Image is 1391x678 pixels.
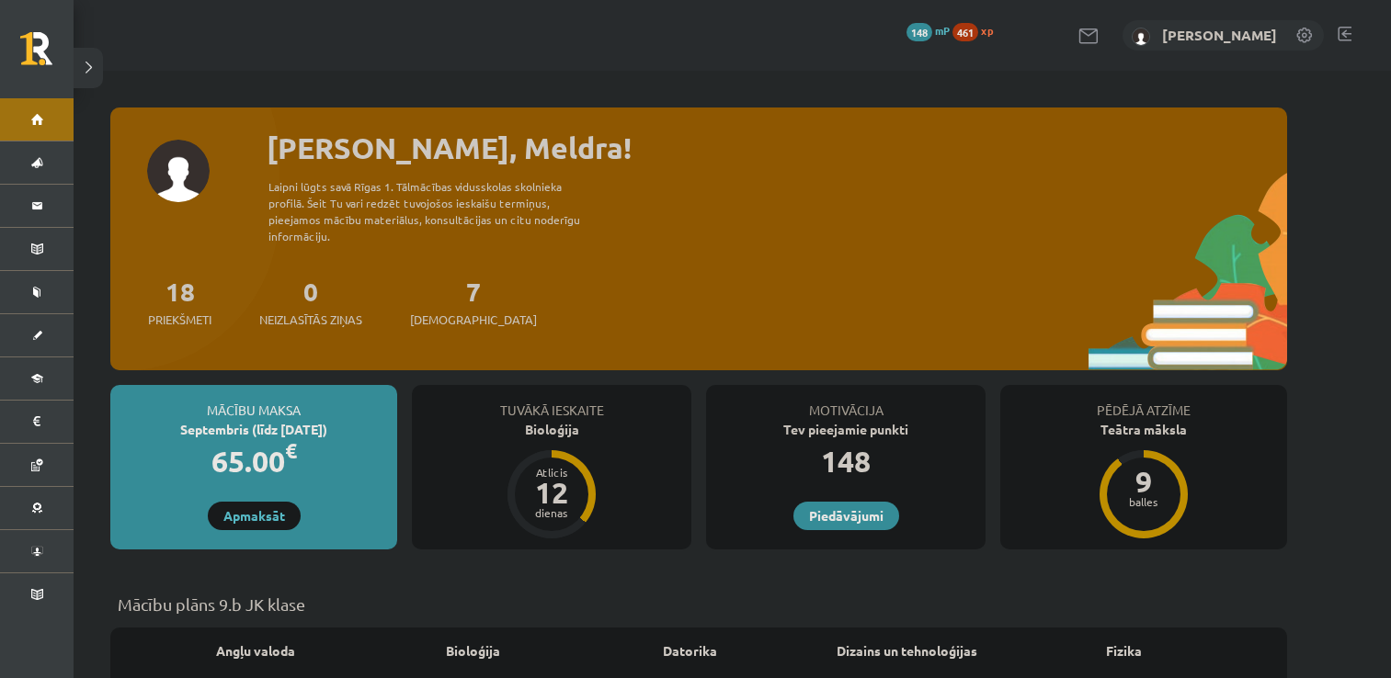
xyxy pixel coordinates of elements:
[410,275,537,329] a: 7[DEMOGRAPHIC_DATA]
[208,502,301,530] a: Apmaksāt
[412,420,691,541] a: Bioloģija Atlicis 12 dienas
[524,467,579,478] div: Atlicis
[935,23,950,38] span: mP
[1000,420,1287,439] div: Teātra māksla
[1132,28,1150,46] img: Meldra Mežvagare
[410,311,537,329] span: [DEMOGRAPHIC_DATA]
[267,126,1287,170] div: [PERSON_NAME], Meldra!
[837,641,977,661] a: Dizains un tehnoloģijas
[110,439,397,483] div: 65.00
[412,420,691,439] div: Bioloģija
[524,478,579,507] div: 12
[446,641,500,661] a: Bioloģija
[118,592,1280,616] p: Mācību plāns 9.b JK klase
[706,439,986,483] div: 148
[110,420,397,439] div: Septembris (līdz [DATE])
[1116,467,1171,496] div: 9
[952,23,978,41] span: 461
[706,385,986,420] div: Motivācija
[706,420,986,439] div: Tev pieejamie punkti
[259,275,362,329] a: 0Neizlasītās ziņas
[285,437,297,464] span: €
[793,502,899,530] a: Piedāvājumi
[412,385,691,420] div: Tuvākā ieskaite
[268,178,612,244] div: Laipni lūgts savā Rīgas 1. Tālmācības vidusskolas skolnieka profilā. Šeit Tu vari redzēt tuvojošo...
[1000,385,1287,420] div: Pēdējā atzīme
[524,507,579,518] div: dienas
[148,275,211,329] a: 18Priekšmeti
[663,641,717,661] a: Datorika
[259,311,362,329] span: Neizlasītās ziņas
[110,385,397,420] div: Mācību maksa
[216,641,295,661] a: Angļu valoda
[1162,26,1277,44] a: [PERSON_NAME]
[952,23,1002,38] a: 461 xp
[1106,641,1142,661] a: Fizika
[148,311,211,329] span: Priekšmeti
[906,23,932,41] span: 148
[1000,420,1287,541] a: Teātra māksla 9 balles
[906,23,950,38] a: 148 mP
[981,23,993,38] span: xp
[1116,496,1171,507] div: balles
[20,32,74,78] a: Rīgas 1. Tālmācības vidusskola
